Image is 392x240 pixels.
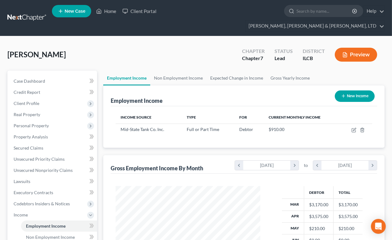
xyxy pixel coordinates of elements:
[26,223,66,229] span: Employment Income
[239,127,253,132] span: Debtor
[239,115,247,120] span: For
[334,199,363,211] td: $3,170.00
[111,164,203,172] div: Gross Employment Income By Month
[14,78,45,84] span: Case Dashboard
[14,168,73,173] span: Unsecured Nonpriority Claims
[9,165,97,176] a: Unsecured Nonpriority Claims
[282,199,304,211] th: Mar
[303,55,325,62] div: ILCB
[9,76,97,87] a: Case Dashboard
[309,225,328,232] div: $210.00
[313,161,322,170] i: chevron_left
[369,161,377,170] i: chevron_right
[275,55,293,62] div: Lead
[14,89,40,95] span: Credit Report
[267,71,313,85] a: Gross Yearly Income
[14,201,70,206] span: Codebtors Insiders & Notices
[207,71,267,85] a: Expected Change in Income
[245,20,384,32] a: [PERSON_NAME], [PERSON_NAME] & [PERSON_NAME], LTD
[187,115,196,120] span: Type
[9,87,97,98] a: Credit Report
[7,50,66,59] span: [PERSON_NAME]
[9,154,97,165] a: Unsecured Priority Claims
[309,213,328,220] div: $3,575.00
[364,6,384,17] a: Help
[275,48,293,55] div: Status
[14,112,40,117] span: Real Property
[282,222,304,234] th: May
[14,123,49,128] span: Personal Property
[111,97,163,104] div: Employment Income
[14,134,48,139] span: Property Analysis
[334,222,363,234] td: $210.00
[21,220,97,232] a: Employment Income
[14,156,65,162] span: Unsecured Priority Claims
[121,115,151,120] span: Income Source
[260,55,263,61] span: 7
[304,186,334,199] th: Debtor
[9,131,97,142] a: Property Analysis
[9,187,97,198] a: Executory Contracts
[290,161,299,170] i: chevron_right
[93,6,119,17] a: Home
[187,127,219,132] span: Full or Part Time
[14,101,39,106] span: Client Profile
[65,9,85,14] span: New Case
[242,48,265,55] div: Chapter
[296,5,353,17] input: Search by name...
[334,211,363,222] td: $3,575.00
[14,145,43,151] span: Secured Claims
[9,142,97,154] a: Secured Claims
[269,127,284,132] span: $910.00
[121,127,164,132] span: Mid-State Tank Co. Inc.
[103,71,150,85] a: Employment Income
[26,234,75,240] span: Non Employment Income
[150,71,207,85] a: Non Employment Income
[9,176,97,187] a: Lawsuits
[243,161,291,170] div: [DATE]
[14,212,28,217] span: Income
[334,186,363,199] th: Total
[269,115,321,120] span: Current Monthly Income
[304,162,308,168] span: to
[371,219,386,234] div: Open Intercom Messenger
[14,179,30,184] span: Lawsuits
[119,6,160,17] a: Client Portal
[303,48,325,55] div: District
[14,190,53,195] span: Executory Contracts
[235,161,243,170] i: chevron_left
[309,202,328,208] div: $3,170.00
[322,161,369,170] div: [DATE]
[242,55,265,62] div: Chapter
[282,211,304,222] th: Apr
[335,48,377,62] button: Preview
[335,90,375,102] button: New Income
